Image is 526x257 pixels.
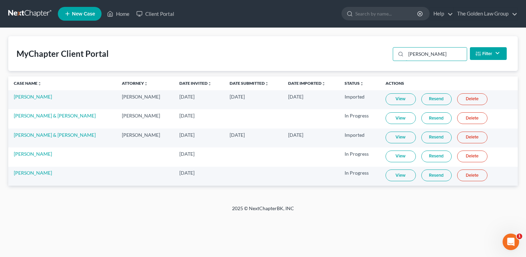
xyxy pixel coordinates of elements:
a: Resend [421,93,452,105]
i: unfold_more [360,82,364,86]
td: In Progress [339,147,380,166]
a: View [386,169,416,181]
a: View [386,151,416,162]
i: unfold_more [265,82,269,86]
a: Attorneyunfold_more [122,81,148,86]
a: Client Portal [133,8,178,20]
a: Case Nameunfold_more [14,81,42,86]
a: [PERSON_NAME] & [PERSON_NAME] [14,113,96,119]
span: [DATE] [179,113,194,119]
th: Actions [380,76,518,90]
a: Resend [421,169,452,181]
td: In Progress [339,109,380,128]
i: unfold_more [322,82,326,86]
a: Delete [457,132,487,143]
i: unfold_more [208,82,212,86]
a: Delete [457,169,487,181]
a: Date Invitedunfold_more [179,81,212,86]
div: 2025 © NextChapterBK, INC [67,205,459,217]
a: Resend [421,151,452,162]
input: Search by name... [355,7,418,20]
a: View [386,93,416,105]
a: The Golden Law Group [454,8,517,20]
a: Date Importedunfold_more [288,81,326,86]
td: [PERSON_NAME] [116,128,173,147]
span: [DATE] [179,132,194,138]
i: unfold_more [144,82,148,86]
div: MyChapter Client Portal [17,48,109,59]
a: [PERSON_NAME] [14,170,52,176]
input: Search... [406,48,467,61]
a: Resend [421,112,452,124]
a: Delete [457,112,487,124]
td: [PERSON_NAME] [116,109,173,128]
span: [DATE] [288,94,303,100]
span: [DATE] [288,132,303,138]
iframe: Intercom live chat [503,234,519,250]
span: [DATE] [179,94,194,100]
span: [DATE] [230,132,245,138]
a: Help [430,8,453,20]
span: [DATE] [179,151,194,157]
td: Imported [339,128,380,147]
span: 1 [517,234,522,239]
a: [PERSON_NAME] [14,94,52,100]
a: Date Submittedunfold_more [230,81,269,86]
span: New Case [72,11,95,17]
span: [DATE] [179,170,194,176]
span: [DATE] [230,94,245,100]
td: Imported [339,90,380,109]
a: Home [104,8,133,20]
a: Statusunfold_more [345,81,364,86]
a: Delete [457,151,487,162]
a: [PERSON_NAME] & [PERSON_NAME] [14,132,96,138]
button: Filter [470,47,507,60]
i: unfold_more [38,82,42,86]
a: [PERSON_NAME] [14,151,52,157]
a: Delete [457,93,487,105]
td: [PERSON_NAME] [116,90,173,109]
a: View [386,132,416,143]
a: Resend [421,132,452,143]
td: In Progress [339,167,380,186]
a: View [386,112,416,124]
